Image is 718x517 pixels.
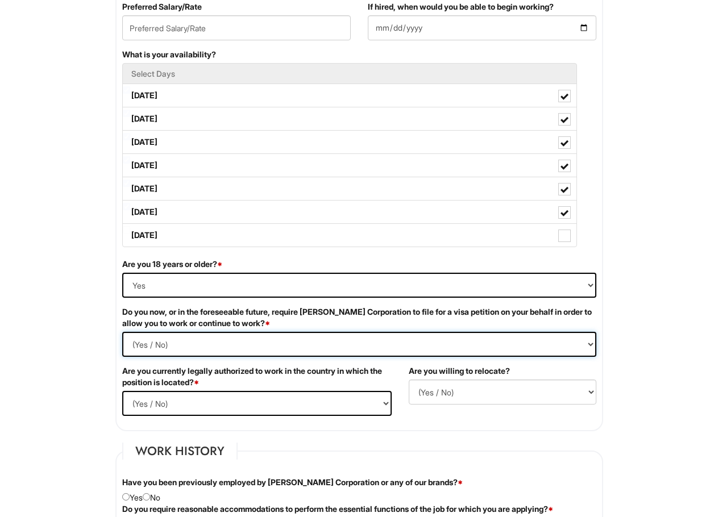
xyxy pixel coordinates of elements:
[123,84,576,107] label: [DATE]
[114,477,605,503] div: Yes No
[123,201,576,223] label: [DATE]
[409,365,510,377] label: Are you willing to relocate?
[122,332,596,357] select: (Yes / No)
[122,273,596,298] select: (Yes / No)
[123,177,576,200] label: [DATE]
[368,1,554,12] label: If hired, when would you be able to begin working?
[122,258,222,270] label: Are you 18 years or older?
[122,306,596,329] label: Do you now, or in the foreseeable future, require [PERSON_NAME] Corporation to file for a visa pe...
[122,477,463,488] label: Have you been previously employed by [PERSON_NAME] Corporation or any of our brands?
[122,365,392,388] label: Are you currently legally authorized to work in the country in which the position is located?
[123,107,576,130] label: [DATE]
[123,224,576,247] label: [DATE]
[122,15,351,40] input: Preferred Salary/Rate
[123,154,576,177] label: [DATE]
[131,69,568,78] h5: Select Days
[122,503,553,515] label: Do you require reasonable accommodations to perform the essential functions of the job for which ...
[123,131,576,153] label: [DATE]
[409,380,596,405] select: (Yes / No)
[122,49,216,60] label: What is your availability?
[122,391,392,416] select: (Yes / No)
[122,1,202,12] label: Preferred Salary/Rate
[122,443,238,460] legend: Work History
